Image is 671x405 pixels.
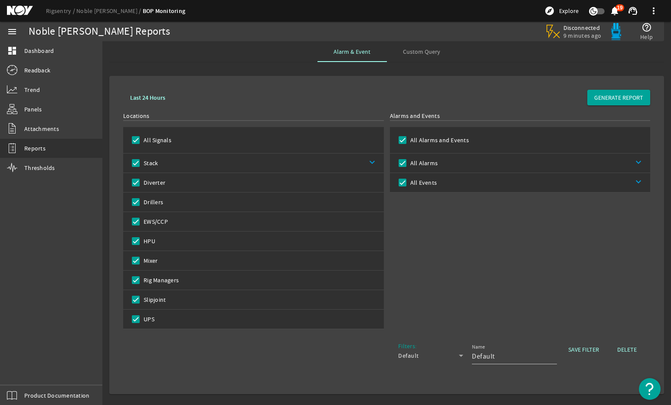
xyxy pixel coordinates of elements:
[568,345,599,354] span: SAVE FILTER
[409,159,438,167] label: All Alarms
[7,46,17,56] mat-icon: dashboard
[24,85,40,94] span: Trend
[24,163,55,172] span: Thresholds
[24,144,46,153] span: Reports
[628,6,638,16] mat-icon: support_agent
[142,217,168,226] label: EWS/CCP
[643,0,664,21] button: more_vert
[334,49,370,55] span: Alarm & Event
[46,7,76,15] a: Rigsentry
[142,237,155,245] label: HPU
[142,136,171,144] label: All Signals
[398,352,419,359] span: Default
[7,26,17,37] mat-icon: menu
[29,27,170,36] div: Noble [PERSON_NAME] Reports
[409,178,437,187] label: All Events
[617,345,637,354] span: DELETE
[609,6,620,16] mat-icon: notifications
[123,90,172,105] button: Last 24 Hours
[594,93,643,102] span: GENERATE REPORT
[24,66,50,75] span: Readback
[24,124,59,133] span: Attachments
[639,378,661,400] button: Open Resource Center
[561,342,606,357] button: SAVE FILTER
[142,256,157,265] label: Mixer
[409,136,469,144] label: All Alarms and Events
[563,24,601,32] span: Disconnected
[544,6,555,16] mat-icon: explore
[142,315,154,323] label: UPS
[123,111,384,120] div: Locations
[24,105,42,114] span: Panels
[143,7,186,15] a: BOP Monitoring
[563,32,601,39] span: 9 minutes ago
[403,49,440,55] span: Custom Query
[398,342,416,350] span: Filters:
[142,276,179,284] label: Rig Managers
[24,46,54,55] span: Dashboard
[642,22,652,33] mat-icon: help_outline
[142,178,165,187] label: Diverter
[640,33,653,41] span: Help
[587,90,650,105] button: GENERATE REPORT
[142,159,158,167] label: Stack
[559,7,579,15] span: Explore
[610,7,619,16] button: 19
[142,198,163,206] label: Drillers
[607,23,625,40] img: Bluepod.svg
[24,391,89,400] span: Product Documentation
[610,342,644,357] button: DELETE
[76,7,143,15] a: Noble [PERSON_NAME]
[472,344,485,350] mat-label: Name
[541,4,582,18] button: Explore
[142,295,166,304] label: Slipjoint
[130,94,165,102] b: Last 24 Hours
[390,111,651,120] div: Alarms and Events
